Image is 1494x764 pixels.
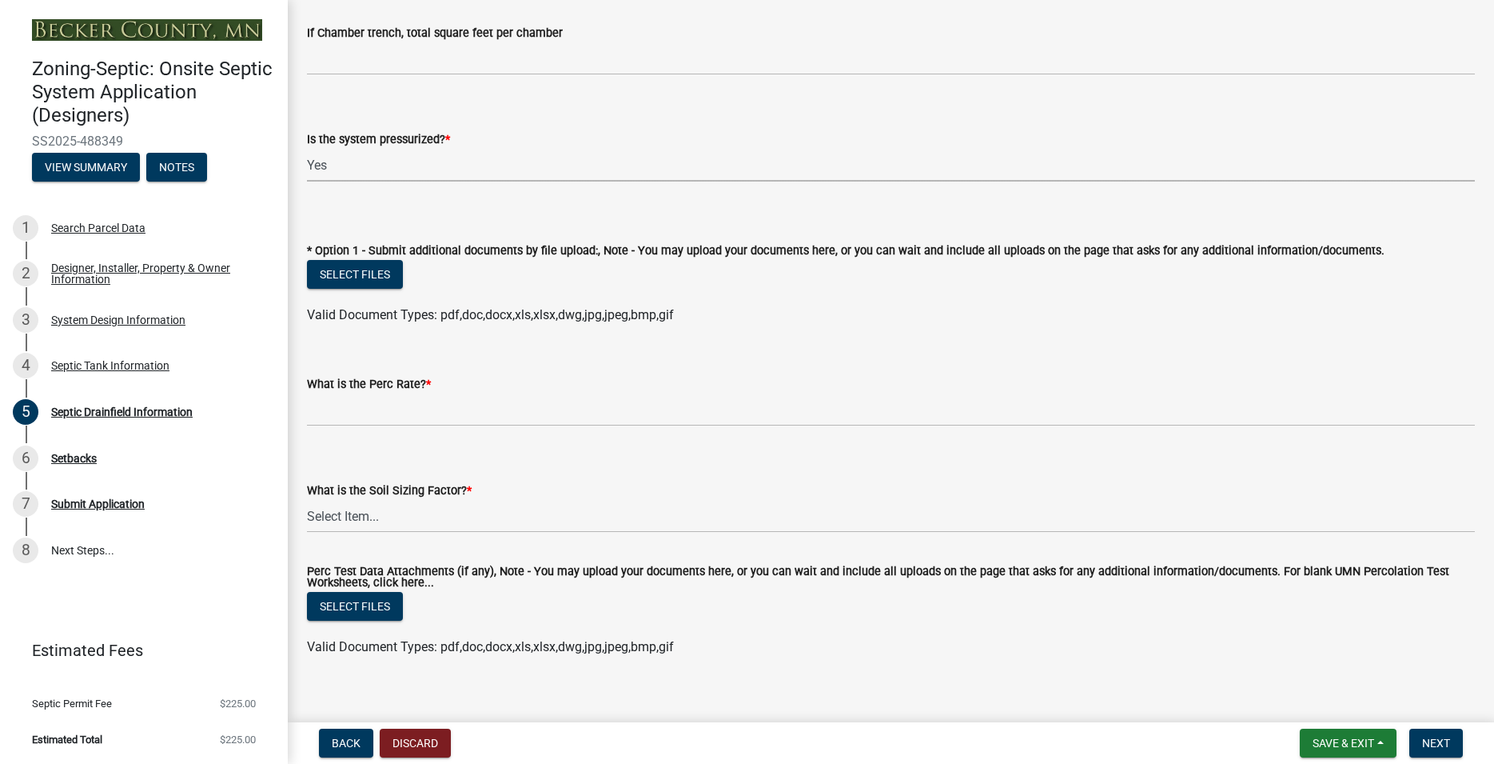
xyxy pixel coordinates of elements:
button: Next [1409,729,1463,758]
span: Back [332,737,361,750]
button: Back [319,729,373,758]
label: What is the Perc Rate? [307,379,431,390]
wm-modal-confirm: Summary [32,162,140,174]
a: Estimated Fees [13,634,262,666]
div: 1 [13,215,38,241]
div: 3 [13,307,38,333]
button: Discard [380,729,451,758]
div: 2 [13,261,38,286]
span: SS2025-488349 [32,134,256,149]
span: Save & Exit [1313,737,1374,750]
span: Estimated Total [32,734,102,745]
div: Septic Drainfield Information [51,406,193,418]
wm-modal-confirm: Notes [146,162,207,174]
label: Is the system pressurized? [307,134,450,146]
div: 7 [13,491,38,517]
button: Select files [307,260,403,289]
span: Septic Permit Fee [32,698,112,709]
span: Valid Document Types: pdf,doc,docx,xls,xlsx,dwg,jpg,jpeg,bmp,gif [307,307,674,322]
h4: Zoning-Septic: Onsite Septic System Application (Designers) [32,58,275,126]
div: Search Parcel Data [51,222,145,234]
label: What is the Soil Sizing Factor? [307,486,472,497]
div: Designer, Installer, Property & Owner Information [51,262,262,285]
button: Save & Exit [1300,729,1396,758]
div: 6 [13,446,38,471]
div: Submit Application [51,498,145,510]
button: Notes [146,153,207,182]
label: * Option 1 - Submit additional documents by file upload:, Note - You may upload your documents he... [307,246,1384,257]
span: $225.00 [220,698,256,709]
button: View Summary [32,153,140,182]
span: Valid Document Types: pdf,doc,docx,xls,xlsx,dwg,jpg,jpeg,bmp,gif [307,639,674,654]
label: If Chamber trench, total square feet per chamber [307,28,563,39]
div: Setbacks [51,453,97,464]
span: Next [1422,737,1450,750]
button: Select files [307,592,403,621]
label: Perc Test Data Attachments (if any), Note - You may upload your documents here, or you can wait a... [307,566,1475,590]
span: $225.00 [220,734,256,745]
div: 4 [13,353,38,378]
div: 5 [13,399,38,425]
div: System Design Information [51,314,185,326]
div: Septic Tank Information [51,360,169,371]
img: Becker County, Minnesota [32,19,262,41]
div: 8 [13,538,38,563]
